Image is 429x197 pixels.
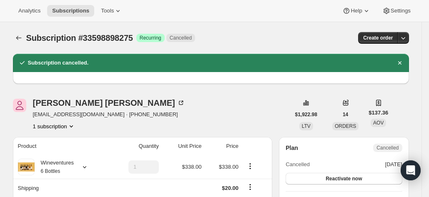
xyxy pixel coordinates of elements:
[140,35,161,41] span: Recurring
[373,120,384,126] span: AOV
[326,175,362,182] span: Reactivate now
[13,99,26,112] span: Javier Tellez
[385,160,402,169] span: [DATE]
[290,109,322,120] button: $1,922.98
[13,5,45,17] button: Analytics
[13,179,108,197] th: Shipping
[47,5,94,17] button: Subscriptions
[358,32,398,44] button: Create order
[33,110,185,119] span: [EMAIL_ADDRESS][DOMAIN_NAME] · [PHONE_NUMBER]
[18,7,40,14] span: Analytics
[182,164,202,170] span: $338.00
[335,123,356,129] span: ORDERS
[204,137,241,155] th: Price
[41,168,60,174] small: 6 Bottles
[286,144,298,152] h2: Plan
[343,111,348,118] span: 14
[13,32,25,44] button: Subscriptions
[26,33,133,42] span: Subscription #33598898275
[96,5,127,17] button: Tools
[391,7,411,14] span: Settings
[222,185,238,191] span: $20.00
[101,7,114,14] span: Tools
[338,109,353,120] button: 14
[219,164,238,170] span: $338.00
[351,7,362,14] span: Help
[108,137,161,155] th: Quantity
[243,162,257,171] button: Product actions
[369,109,388,117] span: $137.36
[302,123,311,129] span: LTV
[52,7,89,14] span: Subscriptions
[35,159,74,175] div: Wineventures
[33,122,75,130] button: Product actions
[376,145,399,151] span: Cancelled
[394,57,406,69] button: Dismiss notification
[401,160,421,180] div: Open Intercom Messenger
[243,182,257,192] button: Shipping actions
[170,35,192,41] span: Cancelled
[161,137,204,155] th: Unit Price
[13,137,108,155] th: Product
[286,160,310,169] span: Cancelled
[363,35,393,41] span: Create order
[377,5,416,17] button: Settings
[286,173,402,185] button: Reactivate now
[33,99,185,107] div: [PERSON_NAME] [PERSON_NAME]
[337,5,375,17] button: Help
[295,111,317,118] span: $1,922.98
[28,59,89,67] h2: Subscription cancelled.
